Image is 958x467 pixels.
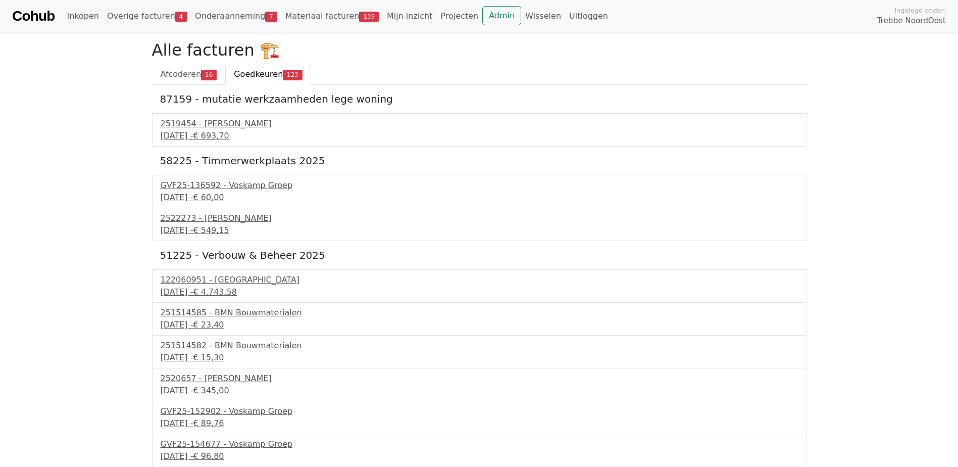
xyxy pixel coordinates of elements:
[161,224,798,237] div: [DATE] -
[161,118,798,130] div: 2519454 - [PERSON_NAME]
[161,286,798,298] div: [DATE] -
[161,212,798,224] div: 2522273 - [PERSON_NAME]
[193,386,229,395] span: € 345,00
[161,438,798,450] div: GVF25-154677 - Voskamp Groep
[161,450,798,462] div: [DATE] -
[193,353,224,362] span: € 15,30
[383,6,437,26] a: Mijn inzicht
[161,417,798,430] div: [DATE] -
[175,12,187,22] span: 4
[161,372,798,397] a: 2520657 - [PERSON_NAME][DATE] -€ 345,00
[161,192,798,204] div: [DATE] -
[894,6,946,15] span: Ingelogd onder:
[565,6,612,26] a: Uitloggen
[482,6,521,25] a: Admin
[877,15,946,27] span: Trebbe NoordOost
[161,274,798,286] div: 122060951 - [GEOGRAPHIC_DATA]
[161,405,798,430] a: GVF25-152902 - Voskamp Groep[DATE] -€ 89,76
[201,70,217,80] span: 16
[161,307,798,331] a: 251514585 - BMN Bouwmaterialen[DATE] -€ 23,40
[161,212,798,237] a: 2522273 - [PERSON_NAME][DATE] -€ 549,15
[161,405,798,417] div: GVF25-152902 - Voskamp Groep
[193,131,229,141] span: € 693,70
[161,130,798,142] div: [DATE] -
[283,70,302,80] span: 123
[161,307,798,319] div: 251514585 - BMN Bouwmaterialen
[161,340,798,352] div: 251514582 - BMN Bouwmaterialen
[234,69,283,79] span: Goedkeuren
[436,6,482,26] a: Projecten
[152,40,806,60] h2: Alle facturen 🏗️
[161,438,798,462] a: GVF25-154677 - Voskamp Groep[DATE] -€ 96,80
[193,418,224,428] span: € 89,76
[161,352,798,364] div: [DATE] -
[152,64,226,85] a: Afcoderen16
[161,179,798,192] div: GVF25-136592 - Voskamp Groep
[193,225,229,235] span: € 549,15
[191,6,281,26] a: Onderaanneming7
[12,4,55,28] a: Cohub
[160,249,798,261] h5: 51225 - Verbouw & Beheer 2025
[63,6,103,26] a: Inkopen
[161,274,798,298] a: 122060951 - [GEOGRAPHIC_DATA][DATE] -€ 4.743,58
[160,155,798,167] h5: 58225 - Timmerwerkplaats 2025
[193,451,224,461] span: € 96,80
[161,340,798,364] a: 251514582 - BMN Bouwmaterialen[DATE] -€ 15,30
[193,287,237,297] span: € 4.743,58
[161,372,798,385] div: 2520657 - [PERSON_NAME]
[161,319,798,331] div: [DATE] -
[281,6,383,26] a: Materiaal facturen139
[161,118,798,142] a: 2519454 - [PERSON_NAME][DATE] -€ 693,70
[265,12,277,22] span: 7
[161,385,798,397] div: [DATE] -
[225,64,311,85] a: Goedkeuren123
[193,320,224,330] span: € 23,40
[103,6,191,26] a: Overige facturen4
[160,93,798,105] h5: 87159 - mutatie werkzaamheden lege woning
[359,12,379,22] span: 139
[161,69,201,79] span: Afcoderen
[193,193,224,202] span: € 60,00
[161,179,798,204] a: GVF25-136592 - Voskamp Groep[DATE] -€ 60,00
[521,6,565,26] a: Wisselen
